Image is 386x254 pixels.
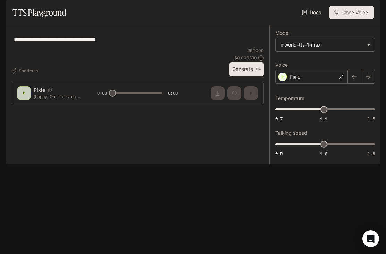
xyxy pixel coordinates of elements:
[275,96,304,101] p: Temperature
[301,6,324,19] a: Docs
[229,62,264,76] button: Generate⌘⏎
[276,38,375,51] div: inworld-tts-1-max
[275,63,288,67] p: Voice
[12,6,66,19] h1: TTS Playground
[256,67,261,72] p: ⌘⏎
[362,230,379,247] div: Open Intercom Messenger
[368,116,375,122] span: 1.5
[275,131,307,136] p: Talking speed
[320,150,327,156] span: 1.0
[5,3,18,16] button: open drawer
[11,65,41,76] button: Shortcuts
[289,73,300,80] p: Pixie
[247,48,264,54] p: 39 / 1000
[275,150,283,156] span: 0.5
[275,116,283,122] span: 0.7
[368,150,375,156] span: 1.5
[320,116,327,122] span: 1.1
[329,6,374,19] button: Clone Voice
[234,55,257,61] p: $ 0.000390
[280,41,363,48] div: inworld-tts-1-max
[275,31,289,35] p: Model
